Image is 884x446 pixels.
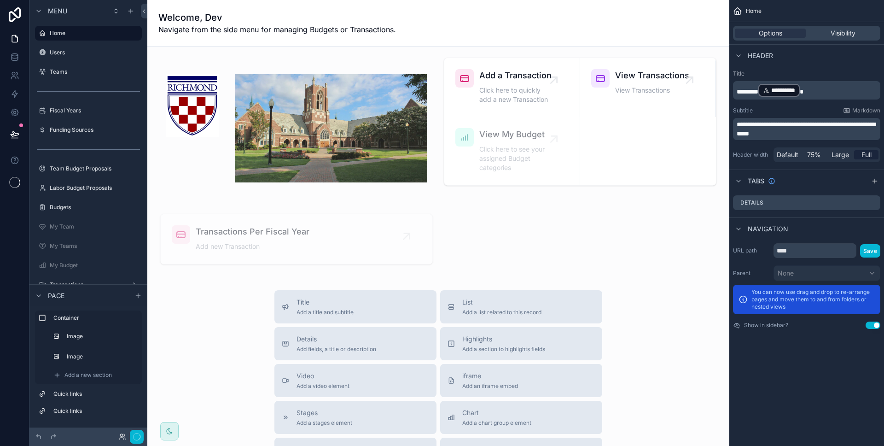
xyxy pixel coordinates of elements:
label: Transactions [50,281,127,288]
a: Labor Budget Proposals [35,181,142,195]
span: Add a section to highlights fields [462,346,545,353]
span: Title [297,298,354,307]
span: Header [748,51,773,60]
label: Title [733,70,880,77]
label: Labor Budget Proposals [50,184,140,192]
label: Funding Sources [50,126,140,134]
span: Markdown [852,107,880,114]
label: Details [740,199,763,206]
label: Show in sidebar? [744,322,788,329]
span: Home [746,7,762,15]
button: None [773,265,880,281]
span: Add an iframe embed [462,382,518,390]
span: Add a new section [64,371,112,379]
label: Parent [733,270,770,277]
span: Options [759,29,782,38]
a: Transactions [35,277,142,292]
label: My Budget [50,262,140,269]
button: VideoAdd a video element [274,364,436,397]
span: Add a chart group element [462,419,531,427]
label: My Teams [50,242,140,250]
button: ListAdd a list related to this record [440,290,602,323]
span: Visibility [831,29,855,38]
span: Video [297,371,349,381]
label: Container [53,314,138,322]
label: Users [50,49,140,56]
label: Home [50,29,136,37]
label: Teams [50,68,140,76]
label: My Team [50,223,140,230]
span: 75% [807,150,821,159]
span: Tabs [748,176,764,186]
span: Highlights [462,334,545,344]
button: ChartAdd a chart group element [440,401,602,434]
div: scrollable content [29,306,147,428]
label: Image [67,333,136,340]
a: Funding Sources [35,123,142,137]
span: Stages [297,408,352,417]
button: iframeAdd an iframe embed [440,364,602,397]
a: Team Budget Proposals [35,161,142,176]
label: Fiscal Years [50,107,140,114]
div: scrollable content [733,118,880,140]
h1: Welcome, Dev [158,11,396,24]
span: Details [297,334,376,344]
span: List [462,298,541,307]
span: Add fields, a title or description [297,346,376,353]
a: Markdown [843,107,880,114]
span: Add a video element [297,382,349,390]
button: HighlightsAdd a section to highlights fields [440,327,602,360]
button: DetailsAdd fields, a title or description [274,327,436,360]
a: Home [35,26,142,41]
a: Budgets [35,200,142,215]
span: Add a stages element [297,419,352,427]
button: StagesAdd a stages element [274,401,436,434]
span: Navigate from the side menu for managing Budgets or Transactions. [158,24,396,35]
span: None [778,269,794,278]
a: My Budget [35,258,142,273]
span: Default [777,150,798,159]
label: Quick links [53,407,138,415]
label: Team Budget Proposals [50,165,140,172]
span: Navigation [748,224,788,234]
span: Menu [48,6,67,16]
label: Header width [733,151,770,158]
span: Full [861,150,872,159]
label: Quick links [53,390,138,398]
span: iframe [462,371,518,381]
a: Teams [35,65,142,79]
button: Save [860,244,880,258]
label: Budgets [50,204,140,211]
span: Chart [462,408,531,417]
label: URL path [733,247,770,254]
p: You can now use drag and drop to re-arrange pages and move them to and from folders or nested views [751,288,875,311]
div: scrollable content [733,81,880,100]
button: TitleAdd a title and subtitle [274,290,436,323]
a: Users [35,45,142,60]
span: Large [832,150,849,159]
label: Image [67,353,136,360]
span: Add a list related to this record [462,309,541,316]
span: Page [48,291,64,300]
a: My Teams [35,239,142,253]
span: Add a title and subtitle [297,309,354,316]
a: My Team [35,219,142,234]
a: Fiscal Years [35,103,142,118]
label: Subtitle [733,107,753,114]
